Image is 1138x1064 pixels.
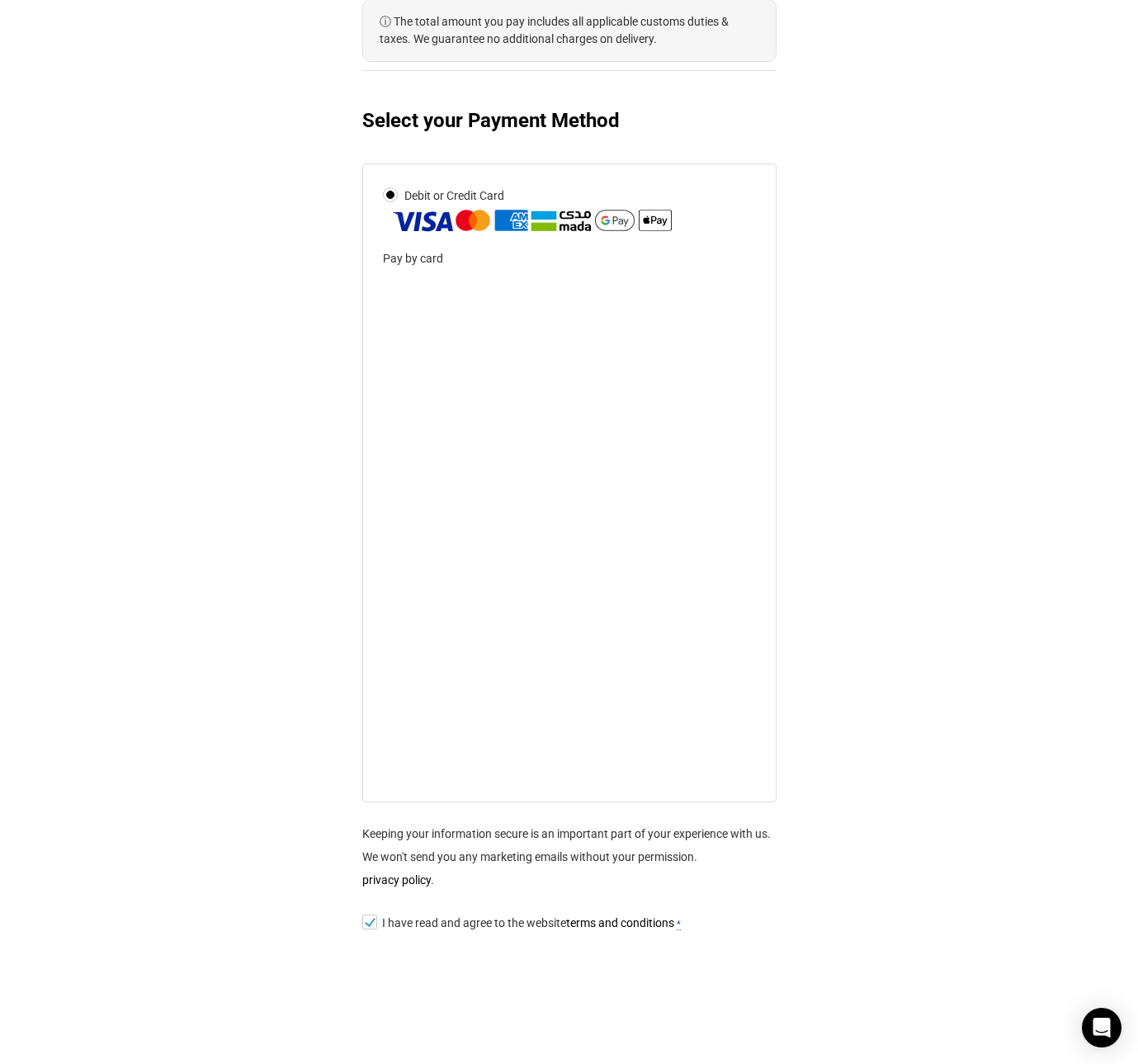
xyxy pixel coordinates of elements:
img: Debit or Credit Card [390,207,675,234]
h3: Select your Payment Method [362,104,777,137]
a: terms and conditions [566,916,674,929]
abbr: required [677,919,681,930]
p: Keeping your information secure is an important part of your experience with us. We won't send yo... [362,822,777,891]
div: Open Intercom Messenger [1082,1008,1121,1047]
p: Pay by card [383,247,734,270]
span: I have read and agree to the website [382,916,674,929]
a: privacy policy [362,873,431,887]
label: Debit or Credit Card [383,184,682,234]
